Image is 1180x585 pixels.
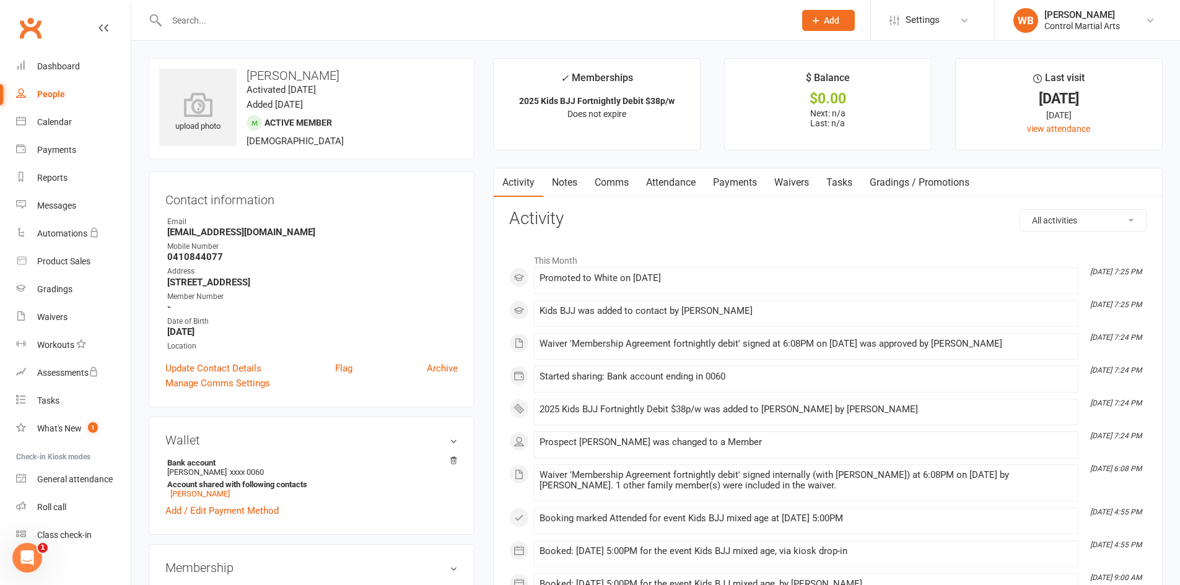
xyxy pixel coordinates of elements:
[16,164,131,192] a: Reports
[540,404,1073,415] div: 2025 Kids BJJ Fortnightly Debit $38p/w was added to [PERSON_NAME] by [PERSON_NAME]
[1090,431,1142,440] i: [DATE] 7:24 PM
[167,266,458,277] div: Address
[37,340,74,350] div: Workouts
[802,10,855,31] button: Add
[37,474,113,484] div: General attendance
[586,168,637,197] a: Comms
[167,251,458,262] strong: 0410844077
[806,70,850,92] div: $ Balance
[165,361,261,376] a: Update Contact Details
[16,521,131,549] a: Class kiosk mode
[16,493,131,521] a: Roll call
[167,316,458,327] div: Date of Birth
[824,15,839,25] span: Add
[335,361,352,376] a: Flag
[16,192,131,220] a: Messages
[509,209,1147,228] h3: Activity
[704,168,766,197] a: Payments
[37,256,90,266] div: Product Sales
[16,136,131,164] a: Payments
[16,303,131,331] a: Waivers
[540,339,1073,349] div: Waiver 'Membership Agreement fortnightly debit' signed at 6:08PM on [DATE] was approved by [PERSO...
[165,503,279,518] a: Add / Edit Payment Method
[167,277,458,288] strong: [STREET_ADDRESS]
[163,12,786,29] input: Search...
[37,117,72,127] div: Calendar
[736,108,920,128] p: Next: n/a Last: n/a
[167,326,458,337] strong: [DATE]
[16,248,131,275] a: Product Sales
[230,467,264,477] span: xxxx 0060
[37,530,92,540] div: Class check-in
[540,306,1073,316] div: Kids BJJ was added to contact by [PERSON_NAME]
[165,376,270,391] a: Manage Comms Settings
[540,513,1073,524] div: Booking marked Attended for event Kids BJJ mixed age at [DATE] 5:00PM
[540,371,1073,382] div: Started sharing: Bank account ending in 0060
[16,387,131,415] a: Tasks
[165,561,458,574] h3: Membership
[247,84,316,95] time: Activated [DATE]
[88,422,98,433] span: 1
[861,168,978,197] a: Gradings / Promotions
[165,188,458,207] h3: Contact information
[637,168,704,197] a: Attendance
[165,433,458,447] h3: Wallet
[159,69,464,82] h3: [PERSON_NAME]
[167,301,458,313] strong: -
[427,361,458,376] a: Archive
[561,72,569,84] i: ✓
[37,368,98,378] div: Assessments
[167,458,452,467] strong: Bank account
[567,109,626,119] span: Does not expire
[1033,70,1085,92] div: Last visit
[540,437,1073,448] div: Prospect [PERSON_NAME] was changed to a Member
[494,168,543,197] a: Activity
[16,53,131,80] a: Dashboard
[1090,573,1142,582] i: [DATE] 9:00 AM
[967,108,1151,122] div: [DATE]
[16,108,131,136] a: Calendar
[170,489,230,498] a: [PERSON_NAME]
[561,70,633,93] div: Memberships
[818,168,861,197] a: Tasks
[16,415,131,443] a: What's New1
[1027,124,1090,134] a: view attendance
[1044,20,1120,32] div: Control Martial Arts
[1090,267,1142,276] i: [DATE] 7:25 PM
[1090,366,1142,375] i: [DATE] 7:24 PM
[37,201,76,210] div: Messages
[1013,8,1038,33] div: WB
[540,546,1073,557] div: Booked: [DATE] 5:00PM for the event Kids BJJ mixed age, via kiosk drop-in
[167,291,458,303] div: Member Number
[37,284,72,294] div: Gradings
[1090,333,1142,342] i: [DATE] 7:24 PM
[1090,399,1142,407] i: [DATE] 7:24 PM
[509,248,1147,267] li: This Month
[167,340,458,352] div: Location
[16,275,131,303] a: Gradings
[967,92,1151,105] div: [DATE]
[37,145,76,155] div: Payments
[1044,9,1120,20] div: [PERSON_NAME]
[37,423,82,433] div: What's New
[766,168,818,197] a: Waivers
[167,480,452,489] strong: Account shared with following contacts
[16,359,131,387] a: Assessments
[15,12,46,43] a: Clubworx
[736,92,920,105] div: $0.00
[167,216,458,228] div: Email
[247,136,344,147] span: [DEMOGRAPHIC_DATA]
[37,396,59,405] div: Tasks
[167,227,458,238] strong: [EMAIL_ADDRESS][DOMAIN_NAME]
[1090,300,1142,309] i: [DATE] 7:25 PM
[37,502,66,512] div: Roll call
[906,6,940,34] span: Settings
[247,99,303,110] time: Added [DATE]
[540,470,1073,491] div: Waiver 'Membership Agreement fortnightly debit' signed internally (with [PERSON_NAME]) at 6:08PM ...
[165,456,458,500] li: [PERSON_NAME]
[37,89,65,99] div: People
[16,466,131,493] a: General attendance kiosk mode
[519,96,675,106] strong: 2025 Kids BJJ Fortnightly Debit $38p/w
[37,312,68,322] div: Waivers
[38,543,48,553] span: 1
